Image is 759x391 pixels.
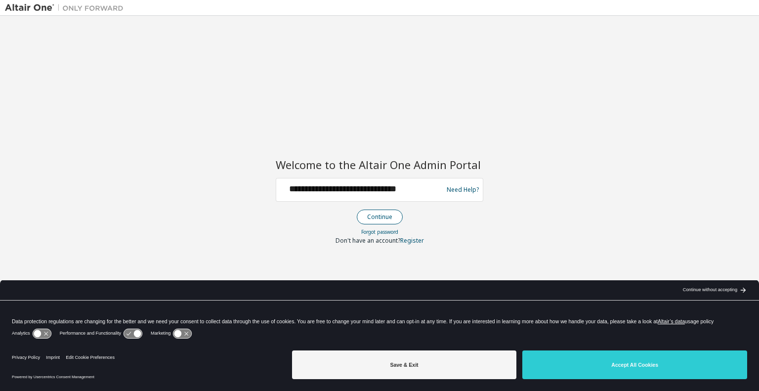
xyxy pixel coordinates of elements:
[276,158,483,172] h2: Welcome to the Altair One Admin Portal
[361,228,398,235] a: Forgot password
[357,210,403,224] button: Continue
[447,189,479,190] a: Need Help?
[5,3,128,13] img: Altair One
[336,236,400,245] span: Don't have an account?
[400,236,424,245] a: Register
